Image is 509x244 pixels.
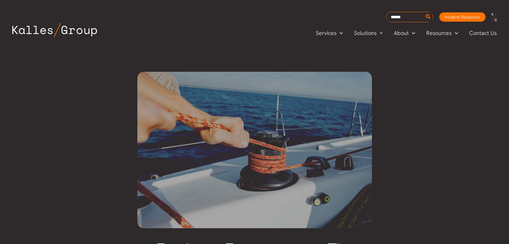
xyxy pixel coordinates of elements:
[137,72,372,229] img: Strategic roadmap
[310,28,503,38] nav: Primary Site Navigation
[388,28,421,38] a: AboutMenu Toggle
[377,28,383,38] span: Menu Toggle
[336,28,343,38] span: Menu Toggle
[354,28,377,38] span: Solutions
[424,12,432,22] button: Search
[348,28,389,38] a: SolutionsMenu Toggle
[469,28,497,38] span: Contact Us
[452,28,458,38] span: Menu Toggle
[316,28,336,38] span: Services
[409,28,415,38] span: Menu Toggle
[421,28,464,38] a: ResourcesMenu Toggle
[439,12,486,22] a: Incident Response
[394,28,409,38] span: About
[12,23,97,37] img: Kalles Group
[464,28,503,38] a: Contact Us
[426,28,452,38] span: Resources
[310,28,348,38] a: ServicesMenu Toggle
